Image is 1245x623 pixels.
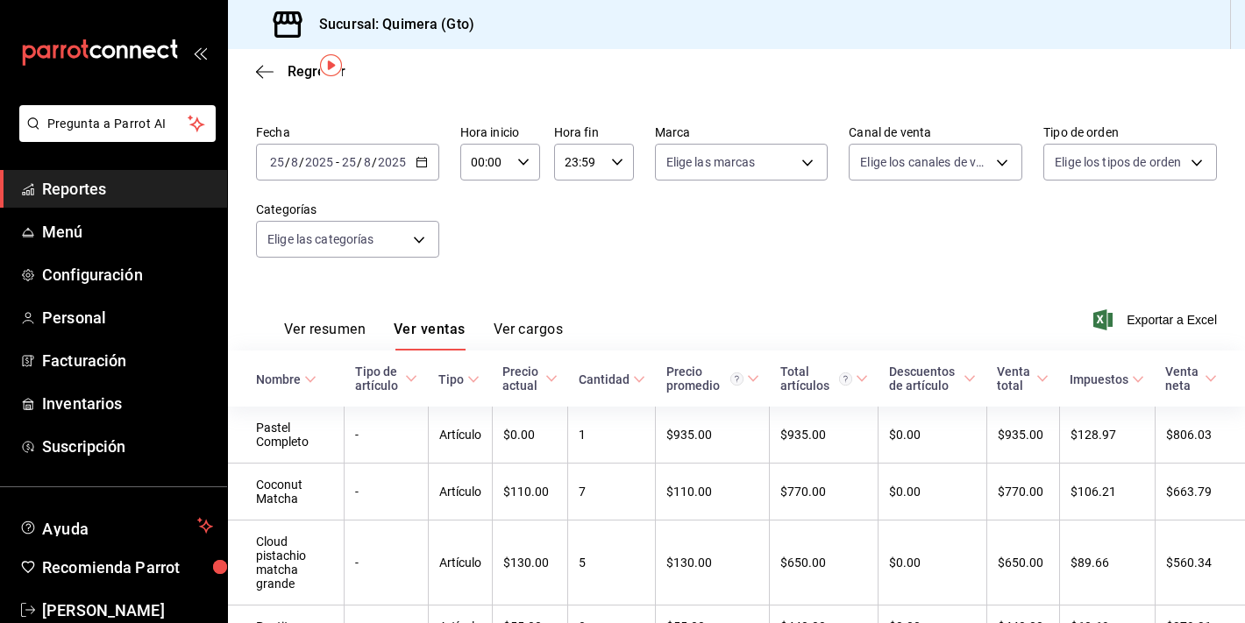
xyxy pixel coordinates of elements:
[304,155,334,169] input: ----
[492,464,568,520] td: $110.00
[780,365,868,393] span: Total artículos
[438,372,464,386] div: Tipo
[492,407,568,464] td: $0.00
[1043,126,1217,138] label: Tipo de orden
[1155,520,1245,605] td: $560.34
[1155,464,1245,520] td: $663.79
[997,365,1049,393] span: Venta total
[42,392,213,415] span: Inventarios
[1055,153,1181,171] span: Elige los tipos de orden
[42,435,213,458] span: Suscripción
[428,464,492,520] td: Artículo
[377,155,407,169] input: ----
[1165,365,1201,393] div: Venta neta
[290,155,299,169] input: --
[839,372,852,386] svg: El total artículos considera cambios de precios en los artículos así como costos adicionales por ...
[492,520,568,605] td: $130.00
[336,155,339,169] span: -
[228,520,345,605] td: Cloud pistachio matcha grande
[986,407,1059,464] td: $935.00
[770,520,879,605] td: $650.00
[320,54,342,76] img: Tooltip marker
[285,155,290,169] span: /
[305,14,474,35] h3: Sucursal: Quimera (Gto)
[849,126,1022,138] label: Canal de venta
[193,46,207,60] button: open_drawer_menu
[288,63,345,80] span: Regresar
[879,407,986,464] td: $0.00
[228,464,345,520] td: Coconut Matcha
[42,556,213,579] span: Recomienda Parrot
[656,407,770,464] td: $935.00
[579,372,630,386] div: Cantidad
[42,349,213,372] span: Facturación
[269,155,285,169] input: --
[355,365,417,393] span: Tipo de artículo
[502,365,542,393] div: Precio actual
[438,372,480,386] span: Tipo
[42,220,213,244] span: Menú
[460,126,540,138] label: Hora inicio
[656,464,770,520] td: $110.00
[12,127,216,145] a: Pregunta a Parrot AI
[780,365,852,393] div: Total artículos
[47,115,189,133] span: Pregunta a Parrot AI
[860,153,990,171] span: Elige los canales de venta
[730,372,743,386] svg: Precio promedio = Total artículos / cantidad
[428,407,492,464] td: Artículo
[345,407,428,464] td: -
[341,155,357,169] input: --
[1059,520,1155,605] td: $89.66
[345,520,428,605] td: -
[345,464,428,520] td: -
[42,306,213,329] span: Personal
[256,372,317,386] span: Nombre
[357,155,362,169] span: /
[1097,309,1217,330] button: Exportar a Excel
[879,520,986,605] td: $0.00
[770,407,879,464] td: $935.00
[889,365,976,393] span: Descuentos de artículo
[568,464,656,520] td: 7
[394,321,466,350] button: Ver ventas
[666,365,743,393] div: Precio promedio
[502,365,558,393] span: Precio actual
[42,177,213,201] span: Reportes
[889,365,960,393] div: Descuentos de artículo
[1059,464,1155,520] td: $106.21
[256,372,301,386] div: Nombre
[494,321,564,350] button: Ver cargos
[256,203,439,216] label: Categorías
[568,407,656,464] td: 1
[428,520,492,605] td: Artículo
[1070,372,1128,386] div: Impuestos
[1155,407,1245,464] td: $806.03
[372,155,377,169] span: /
[1070,372,1144,386] span: Impuestos
[256,126,439,138] label: Fecha
[666,153,756,171] span: Elige las marcas
[986,520,1059,605] td: $650.00
[579,372,645,386] span: Cantidad
[1059,407,1155,464] td: $128.97
[42,515,190,536] span: Ayuda
[42,598,213,622] span: [PERSON_NAME]
[568,520,656,605] td: 5
[554,126,634,138] label: Hora fin
[256,63,345,80] button: Regresar
[355,365,402,393] div: Tipo de artículo
[363,155,372,169] input: --
[284,321,366,350] button: Ver resumen
[655,126,829,138] label: Marca
[656,520,770,605] td: $130.00
[666,365,759,393] span: Precio promedio
[299,155,304,169] span: /
[1165,365,1217,393] span: Venta neta
[879,464,986,520] td: $0.00
[770,464,879,520] td: $770.00
[267,230,374,248] span: Elige las categorías
[228,407,345,464] td: Pastel Completo
[986,464,1059,520] td: $770.00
